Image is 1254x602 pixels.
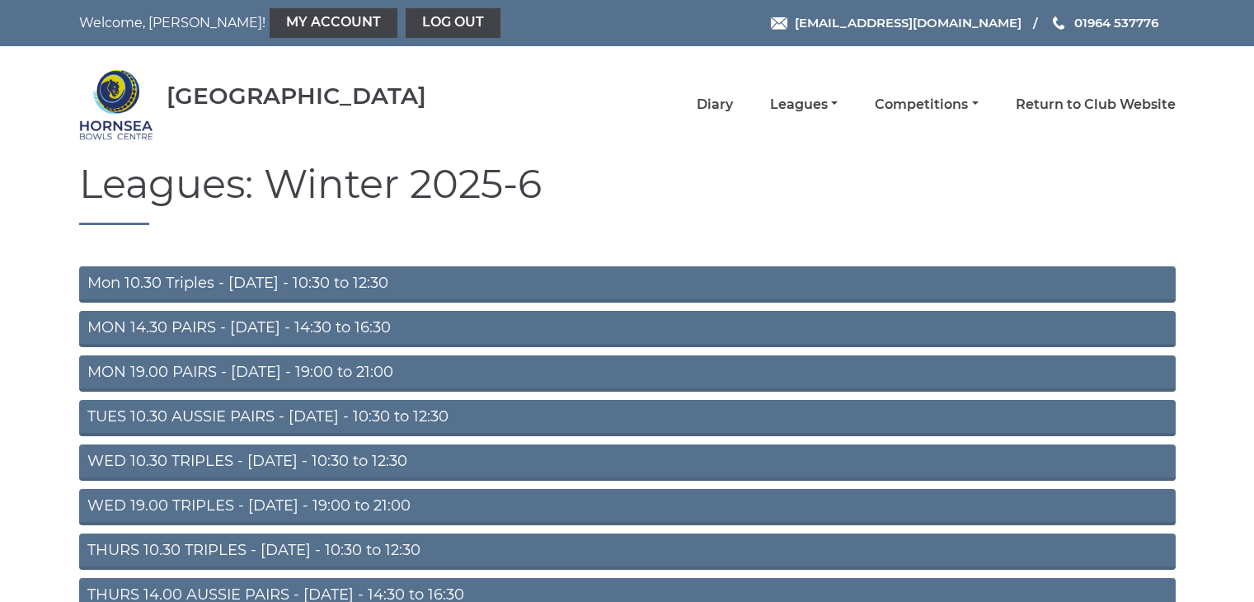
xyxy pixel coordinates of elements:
[79,355,1176,392] a: MON 19.00 PAIRS - [DATE] - 19:00 to 21:00
[697,96,733,114] a: Diary
[79,311,1176,347] a: MON 14.30 PAIRS - [DATE] - 14:30 to 16:30
[79,534,1176,570] a: THURS 10.30 TRIPLES - [DATE] - 10:30 to 12:30
[1016,96,1176,114] a: Return to Club Website
[79,489,1176,525] a: WED 19.00 TRIPLES - [DATE] - 19:00 to 21:00
[270,8,397,38] a: My Account
[795,15,1022,31] span: [EMAIL_ADDRESS][DOMAIN_NAME]
[770,96,838,114] a: Leagues
[1053,16,1064,30] img: Phone us
[1074,15,1158,31] span: 01964 537776
[406,8,500,38] a: Log out
[875,96,978,114] a: Competitions
[79,400,1176,436] a: TUES 10.30 AUSSIE PAIRS - [DATE] - 10:30 to 12:30
[79,266,1176,303] a: Mon 10.30 Triples - [DATE] - 10:30 to 12:30
[79,162,1176,225] h1: Leagues: Winter 2025-6
[167,83,426,109] div: [GEOGRAPHIC_DATA]
[79,68,153,142] img: Hornsea Bowls Centre
[79,444,1176,481] a: WED 10.30 TRIPLES - [DATE] - 10:30 to 12:30
[771,17,787,30] img: Email
[1050,13,1158,32] a: Phone us 01964 537776
[771,13,1022,32] a: Email [EMAIL_ADDRESS][DOMAIN_NAME]
[79,8,522,38] nav: Welcome, [PERSON_NAME]!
